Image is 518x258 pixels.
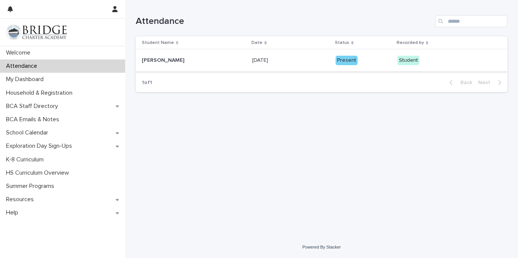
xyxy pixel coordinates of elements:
h1: Attendance [136,16,432,27]
p: K-8 Curriculum [3,156,50,163]
p: Summer Programs [3,183,60,190]
p: School Calendar [3,129,54,136]
button: Next [475,79,507,86]
p: Resources [3,196,40,203]
div: Present [336,56,358,65]
button: Back [443,79,475,86]
input: Search [435,15,507,27]
p: Attendance [3,63,43,70]
p: [DATE] [252,56,270,64]
p: BCA Staff Directory [3,103,64,110]
img: V1C1m3IdTEidaUdm9Hs0 [6,25,67,40]
p: Help [3,209,24,216]
p: Student Name [142,39,174,47]
p: HS Curriculum Overview [3,169,75,177]
p: Date [251,39,262,47]
span: Next [478,80,495,85]
p: BCA Emails & Notes [3,116,65,123]
p: 1 of 1 [136,73,158,92]
p: Household & Registration [3,89,78,97]
p: Exploration Day Sign-Ups [3,142,78,150]
p: Welcome [3,49,36,56]
span: Back [456,80,472,85]
p: Recorded by [397,39,424,47]
tr: [PERSON_NAME][PERSON_NAME] [DATE][DATE] PresentStudent [136,50,507,72]
p: [PERSON_NAME] [142,56,186,64]
p: Status [335,39,349,47]
div: Student [397,56,419,65]
p: My Dashboard [3,76,50,83]
a: Powered By Stacker [302,245,341,249]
